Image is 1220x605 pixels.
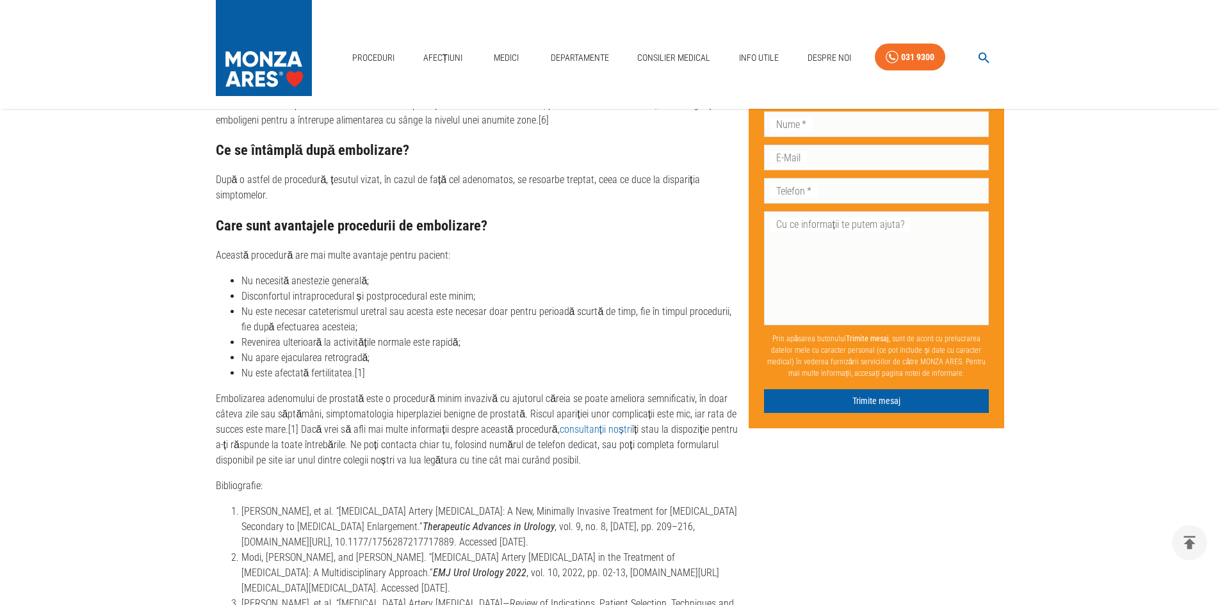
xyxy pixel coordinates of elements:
h3: Ce se întâmplă după embolizare? [216,142,738,158]
a: Medici [486,45,527,71]
li: [PERSON_NAME], et al. “[MEDICAL_DATA] Artery [MEDICAL_DATA]: A New, Minimally Invasive Treatment ... [241,504,738,550]
a: Proceduri [347,45,400,71]
button: delete [1172,525,1207,560]
li: Modi, [PERSON_NAME], and [PERSON_NAME]. “[MEDICAL_DATA] Artery [MEDICAL_DATA] in the Treatment of... [241,550,738,596]
div: 031 9300 [901,49,934,65]
a: Info Utile [734,45,784,71]
p: Prin apăsarea butonului , sunt de acord cu prelucrarea datelor mele cu caracter personal (ce pot ... [764,328,989,384]
h3: Care sunt avantajele procedurii de embolizare? [216,218,738,234]
b: Trimite mesaj [846,334,889,343]
li: Nu necesită anestezie generală; [241,273,738,289]
li: Nu este afectată fertilitatea.[1] [241,366,738,381]
p: Embolizarea este o procedură minim invazivă ce presupune introducerea în artere, prin intermediul... [216,97,738,128]
li: Revenirea ulterioară la activitățile normale este rapidă; [241,335,738,350]
a: 031 9300 [875,44,945,71]
a: Consilier Medical [632,45,715,71]
li: Disconfortul intraprocedural și postprocedural este minim; [241,289,738,304]
a: Departamente [546,45,614,71]
li: Nu este necesar cateterismul uretral sau acesta este necesar doar pentru perioadă scurtă de timp,... [241,304,738,335]
p: Embolizarea adenomului de prostată este o procedură minim invazivă cu ajutorul căreia se poate am... [216,391,738,468]
button: Trimite mesaj [764,389,989,413]
em: Therapeutic Advances in Urology [423,520,555,533]
p: Această procedură are mai multe avantaje pentru pacient: [216,248,738,263]
a: Despre Noi [802,45,856,71]
li: Nu apare ejacularea retrogradă; [241,350,738,366]
a: Afecțiuni [418,45,468,71]
em: EMJ Urol Urology 2022 [433,567,526,579]
a: consultanții noștri [560,423,632,435]
p: Bibliografie: [216,478,738,494]
p: După o astfel de procedură, țesutul vizat, în cazul de față cel adenomatos, se resoarbe treptat, ... [216,172,738,203]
